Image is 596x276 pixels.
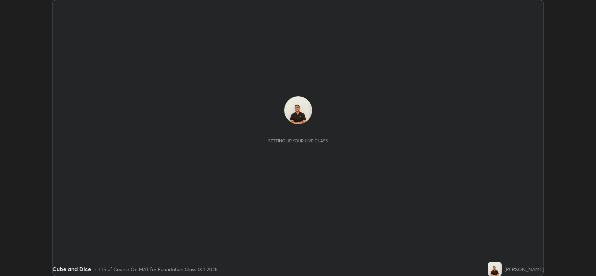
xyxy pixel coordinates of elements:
[268,138,328,143] div: Setting up your live class
[284,96,312,124] img: c6c4bda55b2f4167a00ade355d1641a8.jpg
[505,266,544,273] div: [PERSON_NAME]
[94,266,96,273] div: •
[52,265,91,273] div: Cube and Dice
[99,266,218,273] div: L15 of Course On MAT for Foundation Class IX 1 2026
[488,262,502,276] img: c6c4bda55b2f4167a00ade355d1641a8.jpg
